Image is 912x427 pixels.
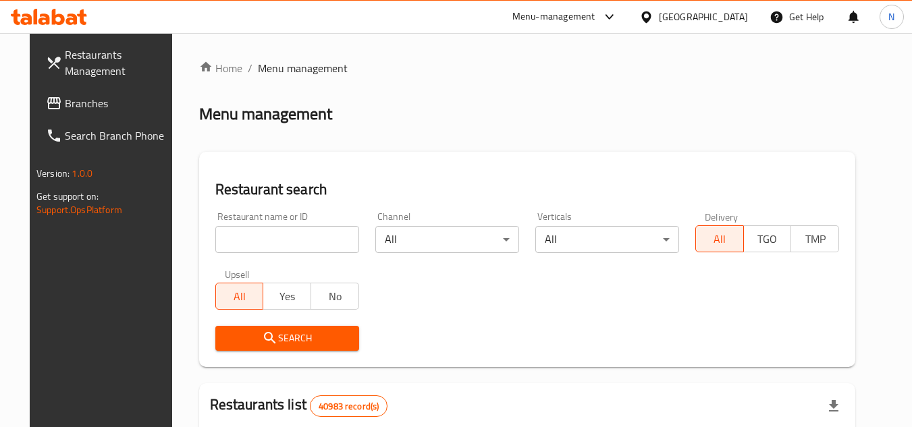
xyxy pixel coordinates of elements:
[263,283,311,310] button: Yes
[215,179,839,200] h2: Restaurant search
[790,225,839,252] button: TMP
[221,287,259,306] span: All
[375,226,519,253] div: All
[311,400,387,413] span: 40983 record(s)
[269,287,306,306] span: Yes
[888,9,894,24] span: N
[317,287,354,306] span: No
[199,103,332,125] h2: Menu management
[35,87,182,119] a: Branches
[701,229,739,249] span: All
[35,119,182,152] a: Search Branch Phone
[36,201,122,219] a: Support.OpsPlatform
[35,38,182,87] a: Restaurants Management
[36,165,70,182] span: Version:
[199,60,855,76] nav: breadcrumb
[743,225,792,252] button: TGO
[310,395,387,417] div: Total records count
[210,395,388,417] h2: Restaurants list
[72,165,92,182] span: 1.0.0
[65,95,171,111] span: Branches
[797,229,834,249] span: TMP
[535,226,679,253] div: All
[705,212,739,221] label: Delivery
[258,60,348,76] span: Menu management
[226,330,348,347] span: Search
[199,60,242,76] a: Home
[512,9,595,25] div: Menu-management
[311,283,359,310] button: No
[65,127,171,144] span: Search Branch Phone
[225,269,250,279] label: Upsell
[659,9,748,24] div: [GEOGRAPHIC_DATA]
[248,60,252,76] li: /
[215,226,359,253] input: Search for restaurant name or ID..
[817,390,850,422] div: Export file
[215,283,264,310] button: All
[695,225,744,252] button: All
[36,188,99,205] span: Get support on:
[215,326,359,351] button: Search
[749,229,786,249] span: TGO
[65,47,171,79] span: Restaurants Management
